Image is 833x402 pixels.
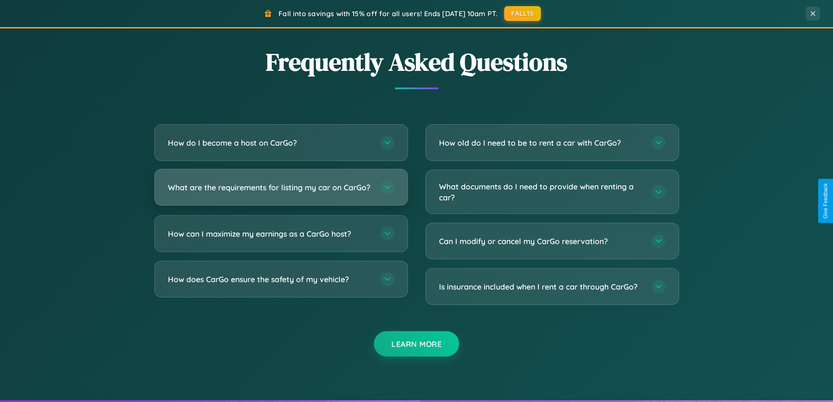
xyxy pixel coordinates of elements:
[439,181,643,203] h3: What documents do I need to provide when renting a car?
[168,274,372,285] h3: How does CarGo ensure the safety of my vehicle?
[168,182,372,193] h3: What are the requirements for listing my car on CarGo?
[439,236,643,247] h3: Can I modify or cancel my CarGo reservation?
[439,137,643,148] h3: How old do I need to be to rent a car with CarGo?
[823,183,829,219] div: Give Feedback
[168,137,372,148] h3: How do I become a host on CarGo?
[279,9,498,18] span: Fall into savings with 15% off for all users! Ends [DATE] 10am PT.
[168,228,372,239] h3: How can I maximize my earnings as a CarGo host?
[504,6,541,21] button: FALL15
[374,331,459,357] button: Learn More
[439,281,643,292] h3: Is insurance included when I rent a car through CarGo?
[154,45,679,79] h2: Frequently Asked Questions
